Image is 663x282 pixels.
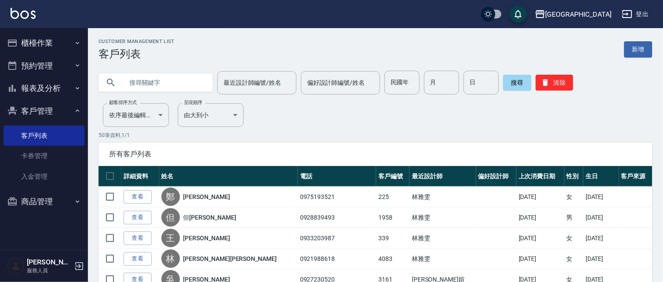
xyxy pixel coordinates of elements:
[298,187,376,207] td: 0975193521
[184,99,202,106] label: 呈現順序
[619,6,652,22] button: 登出
[546,9,612,20] div: [GEOGRAPHIC_DATA]
[11,8,36,19] img: Logo
[476,166,516,187] th: 偏好設計師
[298,207,376,228] td: 0928839493
[4,54,84,77] button: 預約管理
[109,99,137,106] label: 顧客排序方式
[298,228,376,249] td: 0933203987
[583,228,619,249] td: [DATE]
[564,207,584,228] td: 男
[183,213,236,222] a: 但[PERSON_NAME]
[536,75,573,90] button: 清除
[410,207,476,228] td: 林雅雯
[376,249,410,269] td: 4083
[4,126,84,146] a: 客戶列表
[103,103,169,127] div: 依序最後編輯時間
[503,75,531,90] button: 搜尋
[183,192,230,201] a: [PERSON_NAME]
[4,32,84,54] button: 櫃檯作業
[159,166,298,187] th: 姓名
[583,166,619,187] th: 生日
[124,211,152,224] a: 查看
[516,228,564,249] td: [DATE]
[183,234,230,242] a: [PERSON_NAME]
[4,166,84,187] a: 入金管理
[516,187,564,207] td: [DATE]
[410,249,476,269] td: 林雅雯
[531,5,615,23] button: [GEOGRAPHIC_DATA]
[109,150,642,159] span: 所有客戶列表
[161,249,180,268] div: 林
[99,131,652,139] p: 50 筆資料, 1 / 1
[298,166,376,187] th: 電話
[178,103,244,127] div: 由大到小
[376,207,410,228] td: 1958
[99,48,175,60] h3: 客戶列表
[124,190,152,204] a: 查看
[4,100,84,123] button: 客戶管理
[583,187,619,207] td: [DATE]
[516,249,564,269] td: [DATE]
[4,146,84,166] a: 卡券管理
[123,71,206,94] input: 搜尋關鍵字
[619,166,652,187] th: 客戶來源
[27,267,72,275] p: 服務人員
[121,166,159,187] th: 詳細資料
[298,249,376,269] td: 0921988618
[583,249,619,269] td: [DATE]
[161,229,180,247] div: 王
[376,187,410,207] td: 225
[564,187,584,207] td: 女
[183,254,277,263] a: [PERSON_NAME][PERSON_NAME]
[564,166,584,187] th: 性別
[161,188,180,206] div: 鄭
[27,258,72,267] h5: [PERSON_NAME]
[99,39,175,44] h2: Customer Management List
[124,252,152,266] a: 查看
[509,5,527,23] button: save
[410,187,476,207] td: 林雅雯
[564,249,584,269] td: 女
[410,228,476,249] td: 林雅雯
[516,207,564,228] td: [DATE]
[516,166,564,187] th: 上次消費日期
[376,228,410,249] td: 339
[564,228,584,249] td: 女
[4,190,84,213] button: 商品管理
[4,77,84,100] button: 報表及分析
[376,166,410,187] th: 客戶編號
[583,207,619,228] td: [DATE]
[124,231,152,245] a: 查看
[161,208,180,227] div: 但
[410,166,476,187] th: 最近設計師
[624,41,652,58] a: 新增
[7,257,25,275] img: Person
